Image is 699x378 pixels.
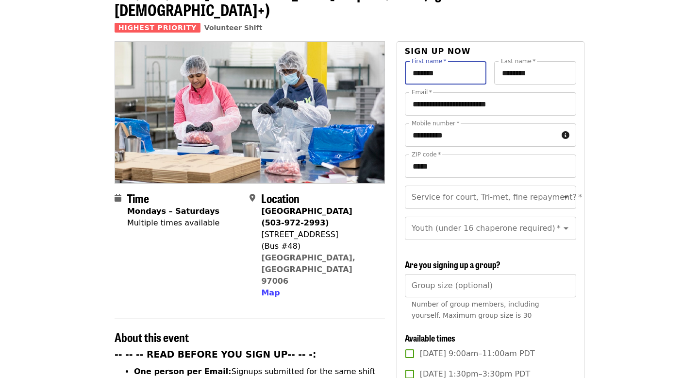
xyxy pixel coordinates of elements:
[405,155,576,178] input: ZIP code
[261,229,377,241] div: [STREET_ADDRESS]
[261,241,377,252] div: (Bus #48)
[115,193,121,203] i: calendar icon
[261,287,280,299] button: Map
[562,131,569,140] i: circle-info icon
[115,23,200,33] span: Highest Priority
[127,189,149,206] span: Time
[405,61,487,85] input: First name
[420,348,535,360] span: [DATE] 9:00am–11:00am PDT
[494,61,576,85] input: Last name
[261,206,352,227] strong: [GEOGRAPHIC_DATA] (503-972-2993)
[127,206,219,216] strong: Mondays – Saturdays
[405,274,576,297] input: [object Object]
[412,300,539,319] span: Number of group members, including yourself. Maximum group size is 30
[412,120,459,126] label: Mobile number
[412,89,432,95] label: Email
[405,123,558,147] input: Mobile number
[405,92,576,116] input: Email
[405,331,455,344] span: Available times
[115,42,384,183] img: Oct/Nov/Dec - Beaverton: Repack/Sort (age 10+) organized by Oregon Food Bank
[261,288,280,297] span: Map
[127,217,219,229] div: Multiple times available
[261,253,355,286] a: [GEOGRAPHIC_DATA], [GEOGRAPHIC_DATA] 97006
[115,328,189,345] span: About this event
[412,58,447,64] label: First name
[405,47,471,56] span: Sign up now
[559,190,573,204] button: Open
[261,189,300,206] span: Location
[134,367,232,376] strong: One person per Email:
[250,193,255,203] i: map-marker-alt icon
[501,58,535,64] label: Last name
[412,152,441,157] label: ZIP code
[559,222,573,235] button: Open
[115,349,316,360] strong: -- -- -- READ BEFORE YOU SIGN UP-- -- -:
[405,258,500,271] span: Are you signing up a group?
[204,24,263,32] a: Volunteer Shift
